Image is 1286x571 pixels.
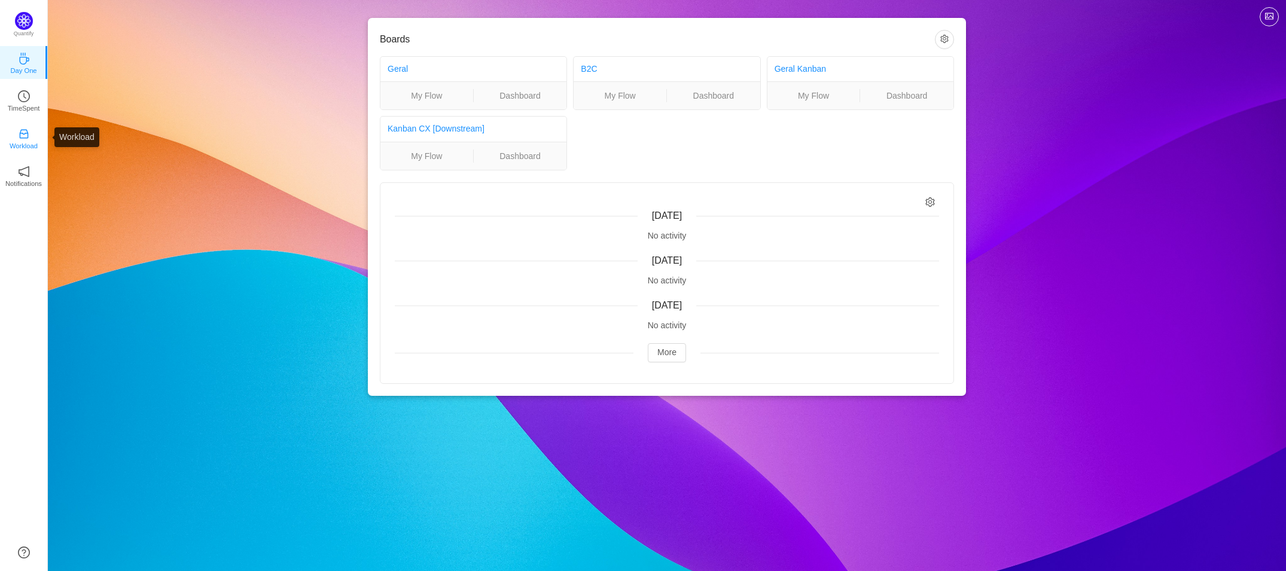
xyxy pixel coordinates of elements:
[380,149,473,163] a: My Flow
[474,89,567,102] a: Dashboard
[860,89,953,102] a: Dashboard
[925,197,935,207] i: icon: setting
[395,230,939,242] div: No activity
[652,210,682,221] span: [DATE]
[652,300,682,310] span: [DATE]
[18,546,30,558] a: icon: question-circle
[18,169,30,181] a: icon: notificationNotifications
[1260,7,1279,26] button: icon: picture
[18,166,30,178] i: icon: notification
[8,103,40,114] p: TimeSpent
[5,178,42,189] p: Notifications
[652,255,682,265] span: [DATE]
[395,319,939,332] div: No activity
[18,90,30,102] i: icon: clock-circle
[648,343,686,362] button: More
[935,30,954,49] button: icon: setting
[18,56,30,68] a: icon: coffeeDay One
[775,64,826,74] a: Geral Kanban
[388,64,408,74] a: Geral
[380,89,473,102] a: My Flow
[474,149,567,163] a: Dashboard
[581,64,597,74] a: B2C
[667,89,760,102] a: Dashboard
[388,124,484,133] a: Kanban CX [Downstream]
[380,33,935,45] h3: Boards
[18,132,30,143] a: icon: inboxWorkload
[395,274,939,287] div: No activity
[18,94,30,106] a: icon: clock-circleTimeSpent
[18,128,30,140] i: icon: inbox
[18,53,30,65] i: icon: coffee
[574,89,666,102] a: My Flow
[10,141,38,151] p: Workload
[10,65,36,76] p: Day One
[15,12,33,30] img: Quantify
[14,30,34,38] p: Quantify
[767,89,860,102] a: My Flow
